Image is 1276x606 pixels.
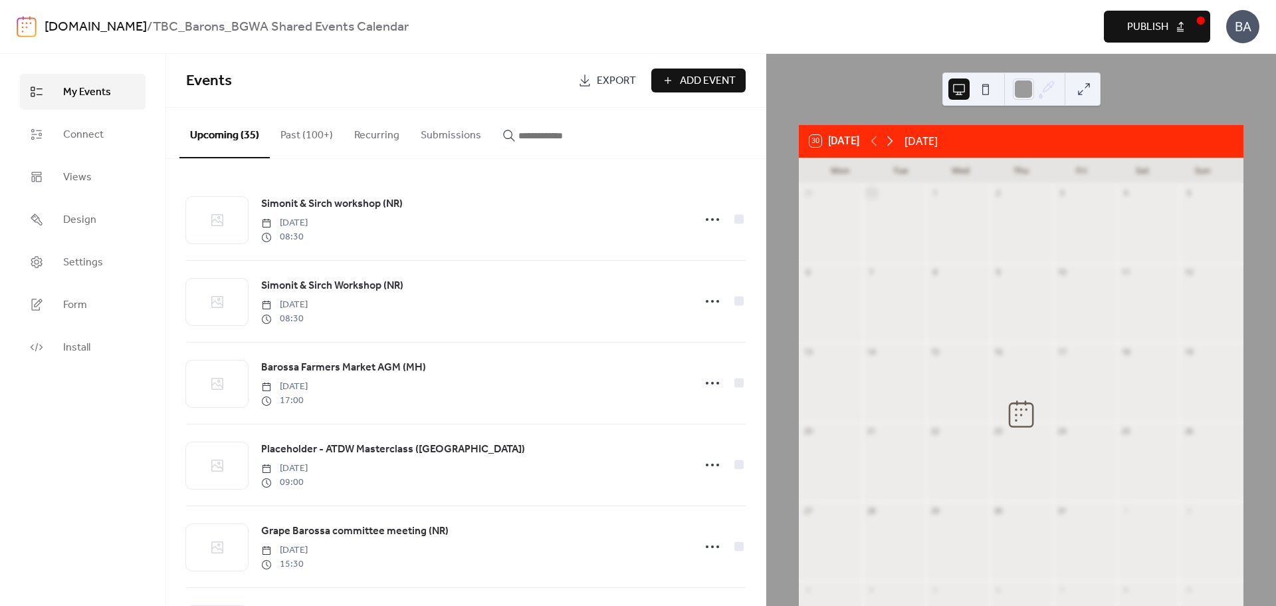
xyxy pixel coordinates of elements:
[20,159,146,195] a: Views
[1104,11,1210,43] button: Publish
[261,298,308,312] span: [DATE]
[261,380,308,394] span: [DATE]
[1057,188,1067,198] div: 3
[261,230,308,244] span: 08:30
[994,188,1004,198] div: 2
[867,188,877,198] div: 30
[261,557,308,571] span: 15:30
[1120,188,1130,198] div: 4
[994,426,1004,436] div: 23
[1184,188,1194,198] div: 5
[1184,267,1194,277] div: 12
[1120,347,1130,357] div: 18
[261,216,308,230] span: [DATE]
[930,506,940,516] div: 29
[261,462,308,476] span: [DATE]
[261,442,525,458] span: Placeholder - ATDW Masterclass ([GEOGRAPHIC_DATA])
[930,347,940,357] div: 15
[20,329,146,365] a: Install
[20,116,146,152] a: Connect
[867,347,877,357] div: 14
[1057,506,1067,516] div: 31
[805,132,864,150] button: 30[DATE]
[261,196,403,213] a: Simonit & Sirch workshop (NR)
[1120,585,1130,595] div: 8
[809,158,870,184] div: Mon
[930,188,940,198] div: 1
[63,297,87,313] span: Form
[994,347,1004,357] div: 16
[867,267,877,277] div: 7
[63,84,111,100] span: My Events
[147,15,153,40] b: /
[803,585,813,595] div: 3
[867,585,877,595] div: 4
[186,67,232,96] span: Events
[930,267,940,277] div: 8
[1120,506,1130,516] div: 1
[1112,158,1172,184] div: Sat
[63,170,92,186] span: Views
[904,133,938,149] div: [DATE]
[803,347,813,357] div: 13
[20,202,146,237] a: Design
[179,108,270,158] button: Upcoming (35)
[63,255,103,271] span: Settings
[1172,158,1233,184] div: Sun
[20,244,146,280] a: Settings
[803,426,813,436] div: 20
[994,585,1004,595] div: 6
[261,476,308,490] span: 09:00
[63,340,90,356] span: Install
[930,426,940,436] div: 22
[63,127,104,143] span: Connect
[261,543,308,557] span: [DATE]
[17,16,37,37] img: logo
[597,73,636,89] span: Export
[994,267,1004,277] div: 9
[930,158,991,184] div: Wed
[261,277,403,295] a: Simonit & Sirch Workshop (NR)
[261,196,403,212] span: Simonit & Sirch workshop (NR)
[991,158,1051,184] div: Thu
[1057,426,1067,436] div: 24
[930,585,940,595] div: 5
[45,15,147,40] a: [DOMAIN_NAME]
[20,74,146,110] a: My Events
[261,523,449,540] a: Grape Barossa committee meeting (NR)
[1184,585,1194,595] div: 9
[261,359,426,377] a: Barossa Farmers Market AGM (MH)
[994,506,1004,516] div: 30
[867,506,877,516] div: 28
[1184,426,1194,436] div: 26
[20,287,146,323] a: Form
[1057,347,1067,357] div: 17
[1226,10,1259,43] div: BA
[261,360,426,376] span: Barossa Farmers Market AGM (MH)
[63,212,96,228] span: Design
[270,108,344,157] button: Past (100+)
[870,158,930,184] div: Tue
[1184,506,1194,516] div: 2
[1057,585,1067,595] div: 7
[1120,426,1130,436] div: 25
[651,69,746,92] button: Add Event
[1051,158,1112,184] div: Fri
[261,394,308,408] span: 17:00
[261,312,308,326] span: 08:30
[680,73,736,89] span: Add Event
[153,15,409,40] b: TBC_Barons_BGWA Shared Events Calendar
[261,441,525,458] a: Placeholder - ATDW Masterclass ([GEOGRAPHIC_DATA])
[1057,267,1067,277] div: 10
[803,188,813,198] div: 29
[1184,347,1194,357] div: 19
[568,69,646,92] a: Export
[261,524,449,539] span: Grape Barossa committee meeting (NR)
[803,506,813,516] div: 27
[803,267,813,277] div: 6
[867,426,877,436] div: 21
[410,108,492,157] button: Submissions
[344,108,410,157] button: Recurring
[1120,267,1130,277] div: 11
